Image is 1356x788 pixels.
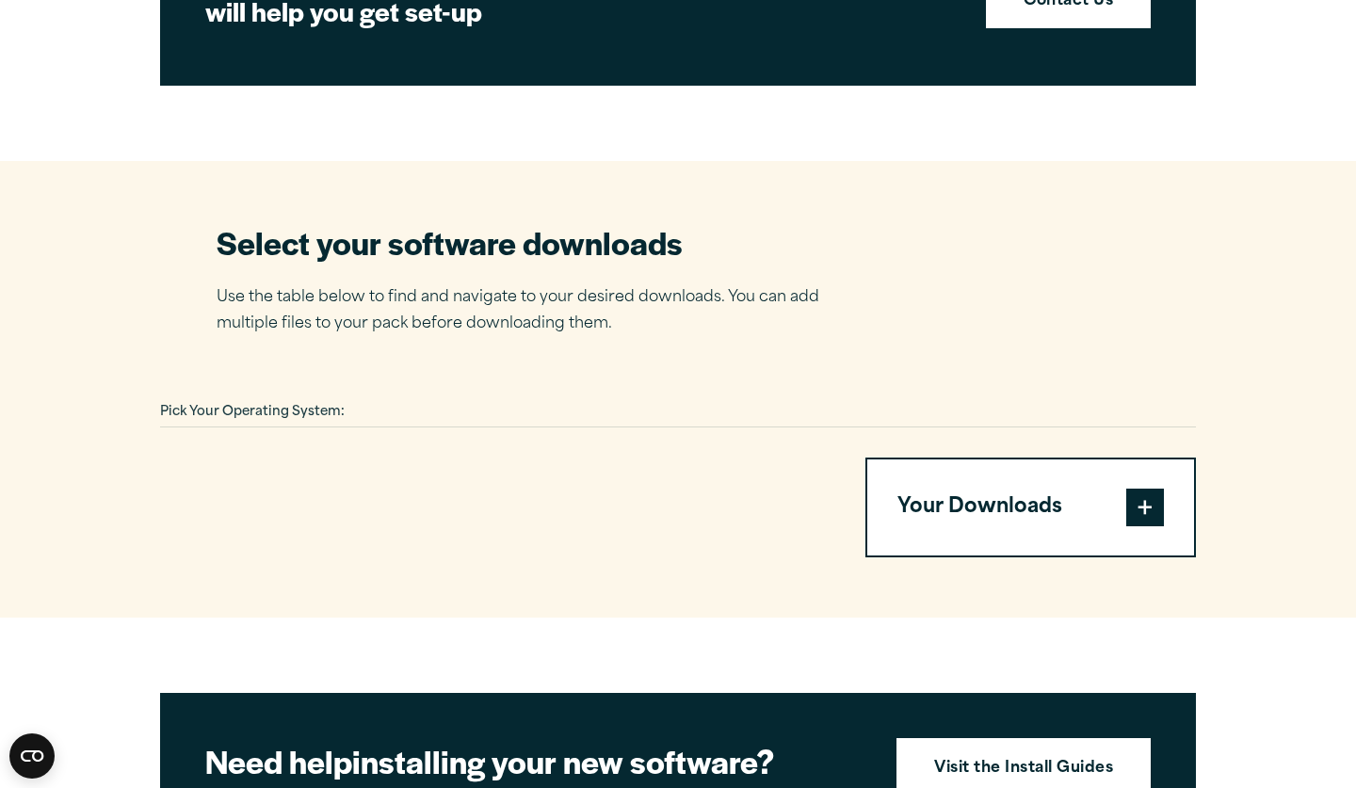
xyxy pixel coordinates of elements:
[205,740,864,782] h2: installing your new software?
[205,738,352,783] strong: Need help
[217,221,847,264] h2: Select your software downloads
[934,757,1113,781] strong: Visit the Install Guides
[160,406,345,418] span: Pick Your Operating System:
[867,459,1194,555] button: Your Downloads
[217,284,847,339] p: Use the table below to find and navigate to your desired downloads. You can add multiple files to...
[9,733,55,779] button: Open CMP widget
